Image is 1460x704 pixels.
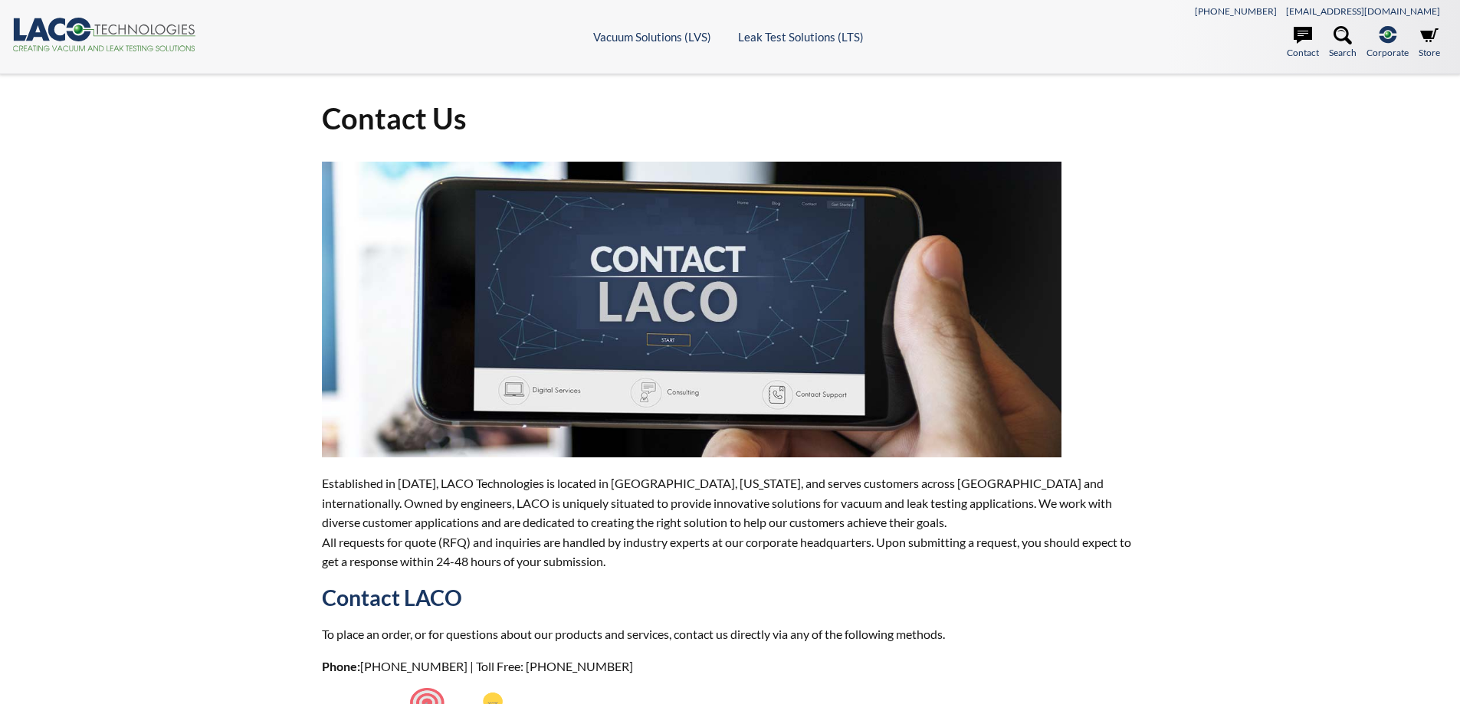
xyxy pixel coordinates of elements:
a: [EMAIL_ADDRESS][DOMAIN_NAME] [1286,5,1440,17]
p: Established in [DATE], LACO Technologies is located in [GEOGRAPHIC_DATA], [US_STATE], and serves ... [322,473,1139,571]
p: [PHONE_NUMBER] | Toll Free: [PHONE_NUMBER] [322,657,1139,676]
span: Corporate [1366,45,1409,60]
p: To place an order, or for questions about our products and services, contact us directly via any ... [322,624,1139,644]
strong: Phone: [322,659,360,673]
img: ContactUs.jpg [322,162,1061,457]
a: Vacuum Solutions (LVS) [593,30,711,44]
a: Leak Test Solutions (LTS) [738,30,864,44]
a: [PHONE_NUMBER] [1195,5,1277,17]
a: Contact [1287,26,1319,60]
a: Search [1329,26,1357,60]
a: Store [1419,26,1440,60]
strong: Contact LACO [322,584,462,611]
h1: Contact Us [322,100,1139,137]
